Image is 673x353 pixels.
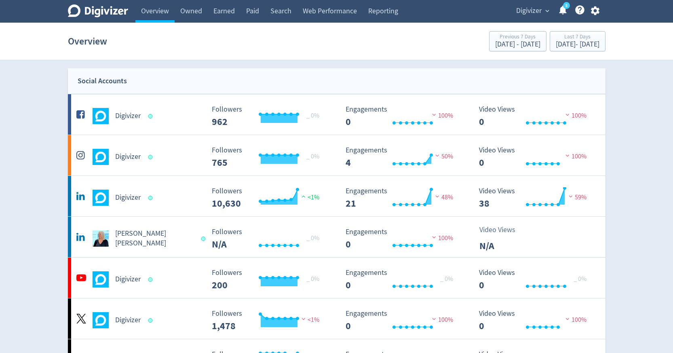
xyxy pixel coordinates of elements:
span: 100% [430,316,453,324]
img: negative-performance.svg [430,234,438,240]
svg: Followers N/A [208,228,329,249]
h5: [PERSON_NAME] [PERSON_NAME] [115,229,194,248]
svg: Video Views 0 [475,146,596,168]
img: Digivizer undefined [93,190,109,206]
h5: Digivizer [115,193,141,203]
svg: Followers 10,630 [208,187,329,209]
a: Digivizer undefinedDigivizer Followers 10,630 Followers 10,630 <1% Engagements 21 Engagements 21 ... [68,176,605,216]
svg: Engagements 0 [342,228,463,249]
h5: Digivizer [115,152,141,162]
span: Data last synced: 3 Sep 2025, 12:01pm (AEST) [201,237,208,241]
div: Social Accounts [78,75,127,87]
img: Digivizer undefined [93,108,109,124]
h5: Digivizer [115,111,141,121]
span: expand_more [544,7,551,15]
span: 100% [563,152,587,161]
button: Previous 7 Days[DATE] - [DATE] [489,31,546,51]
a: Digivizer undefinedDigivizer Followers 962 Followers 962 _ 0% Engagements 0 Engagements 0 100% Vi... [68,94,605,135]
img: negative-performance.svg [567,193,575,199]
svg: Video Views 0 [475,310,596,331]
span: 59% [567,193,587,201]
button: Last 7 Days[DATE]- [DATE] [550,31,605,51]
a: Digivizer undefinedDigivizer Followers 765 Followers 765 _ 0% Engagements 4 Engagements 4 50% Vid... [68,135,605,175]
button: Digivizer [513,4,551,17]
div: Previous 7 Days [495,34,540,41]
img: Digivizer undefined [93,149,109,165]
svg: Engagements 0 [342,106,463,127]
span: Data last synced: 3 Sep 2025, 8:02am (AEST) [148,277,155,282]
svg: Followers 962 [208,106,329,127]
svg: Engagements 21 [342,187,463,209]
p: Video Views [479,224,526,235]
svg: Video Views 0 [475,269,596,290]
img: negative-performance.svg [433,152,441,159]
span: 100% [430,234,453,242]
span: _ 0% [440,275,453,283]
span: 50% [433,152,453,161]
text: 5 [565,3,567,8]
a: Digivizer undefinedDigivizer Followers 200 Followers 200 _ 0% Engagements 0 Engagements 0 _ 0% Vi... [68,258,605,298]
span: <1% [300,193,319,201]
img: negative-performance.svg [563,112,572,118]
img: Emma Lo Russo undefined [93,230,109,247]
span: _ 0% [306,152,319,161]
svg: Engagements 0 [342,310,463,331]
span: _ 0% [306,275,319,283]
svg: Engagements 4 [342,146,463,168]
h5: Digivizer [115,275,141,284]
h5: Digivizer [115,315,141,325]
div: [DATE] - [DATE] [556,41,599,48]
span: <1% [300,316,319,324]
span: Digivizer [516,4,542,17]
div: Last 7 Days [556,34,599,41]
span: _ 0% [306,112,319,120]
img: negative-performance.svg [430,112,438,118]
img: negative-performance.svg [433,193,441,199]
div: [DATE] - [DATE] [495,41,540,48]
p: N/A [479,239,526,253]
svg: Followers 1,478 [208,310,329,331]
img: negative-performance.svg [430,316,438,322]
span: Data last synced: 3 Sep 2025, 11:02am (AEST) [148,196,155,200]
span: _ 0% [574,275,587,283]
img: Digivizer undefined [93,312,109,328]
a: Emma Lo Russo undefined[PERSON_NAME] [PERSON_NAME] Followers N/A Followers N/A _ 0% Engagements 0... [68,217,605,257]
img: negative-performance.svg [300,316,308,322]
a: Digivizer undefinedDigivizer Followers 1,478 Followers 1,478 <1% Engagements 0 Engagements 0 100%... [68,298,605,339]
a: 5 [563,2,570,9]
span: 100% [563,112,587,120]
img: negative-performance.svg [563,316,572,322]
svg: Followers 200 [208,269,329,290]
span: _ 0% [306,234,319,242]
span: Data last synced: 2 Sep 2025, 7:02pm (AEST) [148,114,155,118]
svg: Video Views 0 [475,106,596,127]
svg: Engagements 0 [342,269,463,290]
span: 100% [563,316,587,324]
img: Digivizer undefined [93,271,109,287]
svg: Video Views 38 [475,187,596,209]
img: positive-performance.svg [300,193,308,199]
svg: Followers 765 [208,146,329,168]
span: 100% [430,112,453,120]
span: Data last synced: 2 Sep 2025, 7:02pm (AEST) [148,155,155,159]
span: 48% [433,193,453,201]
span: Data last synced: 3 Sep 2025, 9:02am (AEST) [148,318,155,323]
h1: Overview [68,28,107,54]
img: negative-performance.svg [563,152,572,159]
